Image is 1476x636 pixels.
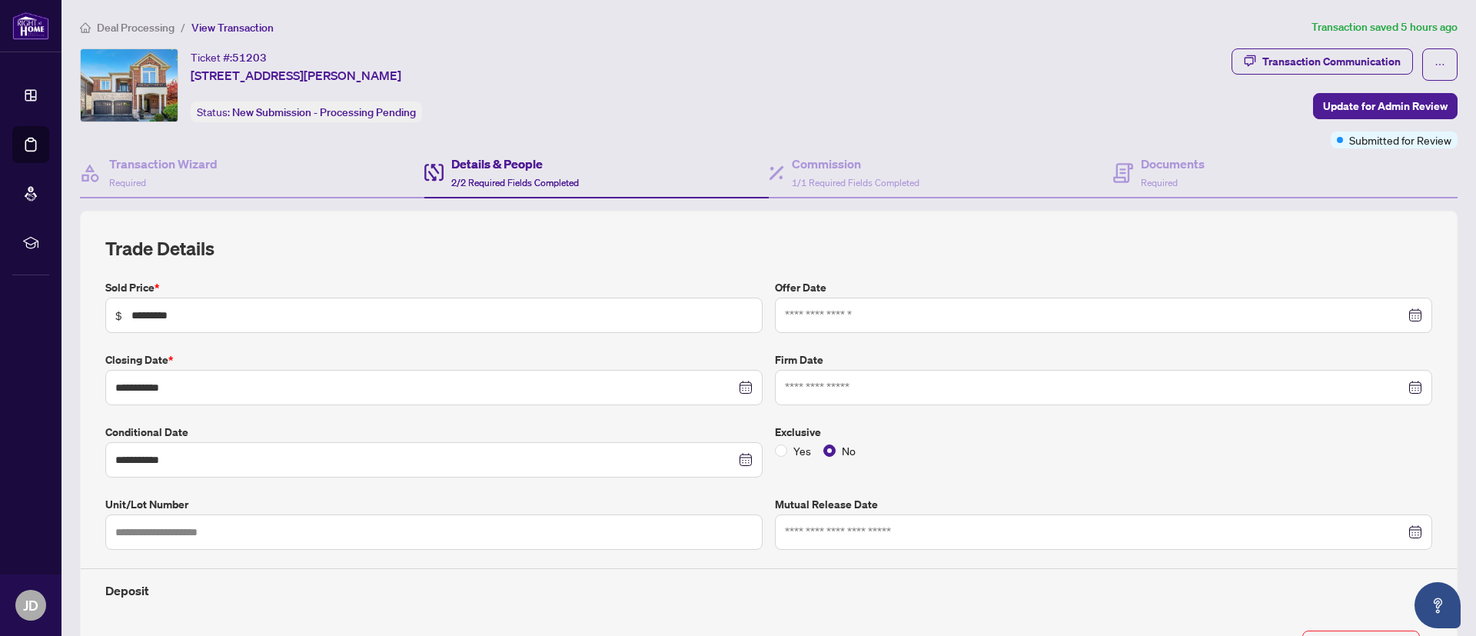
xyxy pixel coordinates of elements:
label: Closing Date [105,351,763,368]
label: Unit/Lot Number [105,496,763,513]
span: New Submission - Processing Pending [232,105,416,119]
div: Transaction Communication [1262,49,1401,74]
h4: Deposit [105,581,1432,600]
span: JD [23,594,38,616]
label: Conditional Date [105,424,763,441]
span: 1/1 Required Fields Completed [792,177,919,188]
span: Deal Processing [97,21,175,35]
span: 51203 [232,51,267,65]
button: Transaction Communication [1232,48,1413,75]
h2: Trade Details [105,236,1432,261]
img: IMG-W12350013_1.jpg [81,49,178,122]
div: Status: [191,102,422,122]
h4: Details & People [451,155,579,173]
h4: Transaction Wizard [109,155,218,173]
span: Yes [787,442,817,459]
label: Sold Price [105,279,763,296]
div: Ticket #: [191,48,267,66]
label: Exclusive [775,424,1432,441]
h4: Documents [1141,155,1205,173]
span: home [80,22,91,33]
button: Update for Admin Review [1313,93,1458,119]
span: [STREET_ADDRESS][PERSON_NAME] [191,66,401,85]
h4: Commission [792,155,919,173]
label: Firm Date [775,351,1432,368]
span: Update for Admin Review [1323,94,1448,118]
span: $ [115,307,122,324]
img: logo [12,12,49,40]
span: 2/2 Required Fields Completed [451,177,579,188]
span: ellipsis [1434,59,1445,70]
label: Mutual Release Date [775,496,1432,513]
article: Transaction saved 5 hours ago [1311,18,1458,36]
label: Offer Date [775,279,1432,296]
span: Required [109,177,146,188]
span: No [836,442,862,459]
button: Open asap [1414,582,1461,628]
span: View Transaction [191,21,274,35]
span: Submitted for Review [1349,132,1451,148]
span: Required [1141,177,1178,188]
li: / [181,18,185,36]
